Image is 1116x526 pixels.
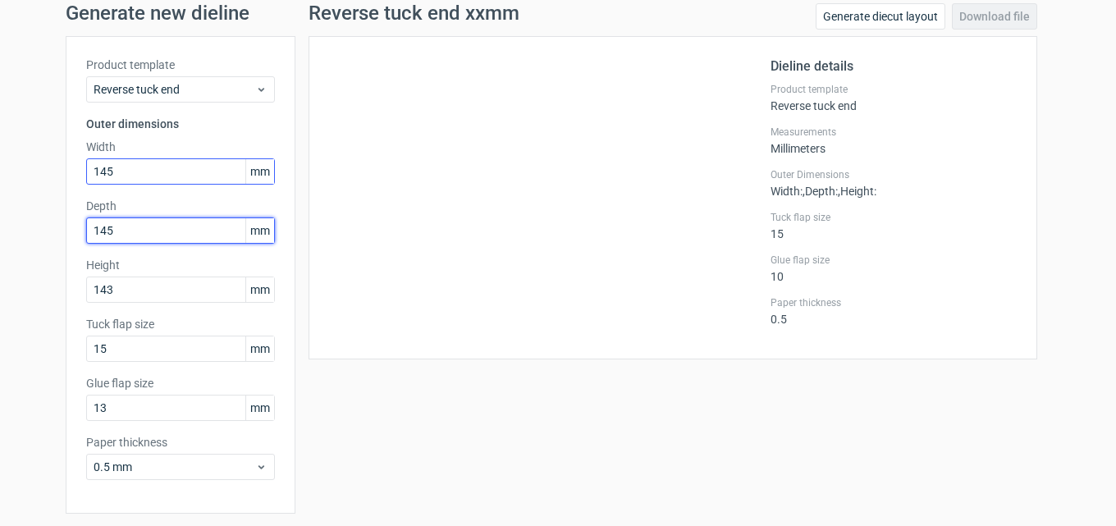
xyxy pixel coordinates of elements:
div: Reverse tuck end [771,83,1017,112]
label: Depth [86,198,275,214]
span: , Depth : [803,185,838,198]
span: Reverse tuck end [94,81,255,98]
div: 0.5 [771,296,1017,326]
h1: Reverse tuck end xxmm [309,3,519,23]
span: mm [245,218,274,243]
label: Product template [771,83,1017,96]
span: Width : [771,185,803,198]
span: mm [245,277,274,302]
label: Tuck flap size [86,316,275,332]
span: mm [245,396,274,420]
h1: Generate new dieline [66,3,1050,23]
span: mm [245,159,274,184]
label: Height [86,257,275,273]
h2: Dieline details [771,57,1017,76]
label: Outer Dimensions [771,168,1017,181]
label: Width [86,139,275,155]
span: mm [245,336,274,361]
span: , Height : [838,185,876,198]
label: Glue flap size [86,375,275,391]
label: Paper thickness [86,434,275,451]
span: 0.5 mm [94,459,255,475]
h3: Outer dimensions [86,116,275,132]
label: Product template [86,57,275,73]
a: Generate diecut layout [816,3,945,30]
div: Millimeters [771,126,1017,155]
label: Measurements [771,126,1017,139]
div: 15 [771,211,1017,240]
label: Glue flap size [771,254,1017,267]
label: Tuck flap size [771,211,1017,224]
label: Paper thickness [771,296,1017,309]
div: 10 [771,254,1017,283]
